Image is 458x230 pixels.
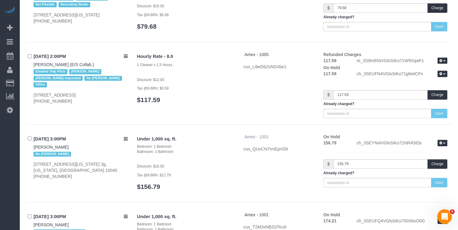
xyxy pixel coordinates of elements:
[244,224,314,230] div: cus_T2M3xNB31PIru9
[245,212,269,217] a: Amex - 1001
[137,13,169,17] small: Tax @8.88%: $5.68
[245,134,269,139] a: Amex - 1001
[69,69,101,74] span: [PERSON_NAME]
[137,149,234,154] div: Bathroom: 1 Bathroom
[323,58,336,63] strong: 117.59
[323,52,361,57] strong: Refunded Charges
[352,218,452,225] div: ch_3SEUFQ4VGloSiKo700XkoO0G
[137,173,171,177] small: Tax @8.88%: $12.79
[137,183,160,190] a: $156.79
[323,109,431,118] input: transaction id
[450,209,455,214] span: 5
[428,159,447,169] button: Charge
[137,144,234,149] div: Bedroom: 1 Bedroom
[34,92,128,104] div: [STREET_ADDRESS] [PHONE_NUMBER]
[34,12,128,24] div: [STREET_ADDRESS][US_STATE] [PHONE_NUMBER]
[137,86,169,90] small: Tax @8.88%: $9.59
[323,140,336,145] strong: 156.79
[323,178,431,187] input: transaction id
[323,212,340,217] strong: On Hold
[34,152,71,157] span: No [PERSON_NAME]
[352,140,452,147] div: ch_3SEYNi4VGloSiKo71NRA5iDs
[34,62,94,67] a: [PERSON_NAME] (E/S Collab.)
[323,3,333,13] span: $
[323,134,340,139] strong: On Hold
[34,145,69,150] a: [PERSON_NAME]
[137,222,234,227] div: Bedroom: 1 Bedroom
[323,90,333,100] span: $
[323,15,447,19] h5: Already charged?
[137,63,172,67] small: 1 Cleaner x 1.5 Hours
[323,102,447,106] h5: Already charged?
[244,146,314,152] div: cus_QUvCN7rmEprGl9
[323,65,340,70] strong: On Hold
[428,3,447,13] button: Charge
[137,78,164,82] small: Discount: $12.00
[137,214,234,219] h4: Under 1,000 sq. ft.
[34,2,57,7] span: Not Flexible
[34,161,128,179] div: [STREET_ADDRESS][US_STATE] 3g, [US_STATE], [GEOGRAPHIC_DATA] 10040 [PHONE_NUMBER]
[352,71,452,78] div: ch_3SEUFN4VGloSiKo71g6wtCPx
[137,23,156,30] a: $79.68
[59,2,91,7] span: Recording Studio
[352,58,452,65] div: re_3S9m854VGloSiKo71W9XqwFz
[34,82,47,87] span: Office
[323,218,336,223] strong: 174.21
[323,159,333,169] span: $
[137,4,164,8] small: Discount: $16.00
[34,222,69,227] a: [PERSON_NAME]
[137,54,234,59] h4: Hourly Rate - 8.0
[34,54,128,59] h4: [DATE] 2:00PM
[34,150,128,158] div: Tags
[137,136,234,142] h4: Under 1,000 sq. ft.
[34,136,128,142] h4: [DATE] 3:00PM
[34,76,83,81] span: [PERSON_NAME] requested
[245,52,269,57] a: Amex - 1005
[137,164,164,168] small: Discount: $16.00
[437,209,452,224] iframe: Intercom live chat
[428,90,447,100] button: Charge
[244,64,314,70] div: cus_LibeDb2sNSXbe1
[34,214,128,219] h4: [DATE] 3:00PM
[323,71,336,76] strong: 117.59
[34,68,128,89] div: Tags
[84,76,122,81] span: No [PERSON_NAME]
[323,171,447,175] h5: Already charged?
[323,22,431,31] input: transaction id
[34,69,67,74] span: Emailed Yelp Pitch
[137,96,160,103] a: $117.59
[4,6,16,15] img: Automaid Logo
